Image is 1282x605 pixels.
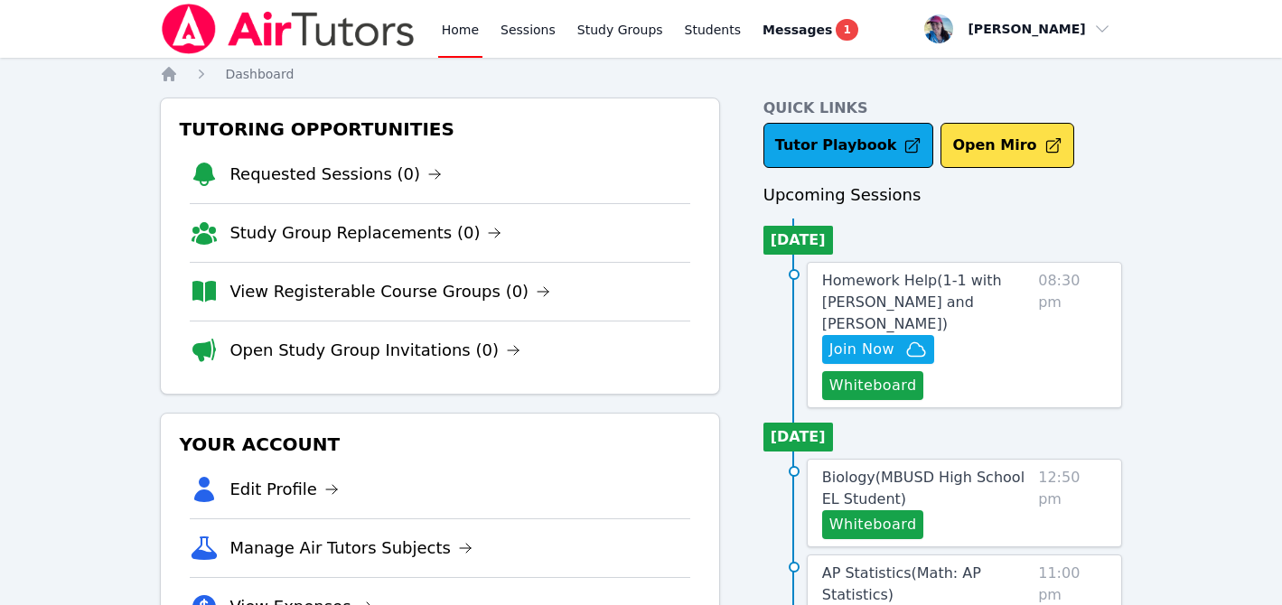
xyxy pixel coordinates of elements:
span: Dashboard [225,67,294,81]
h3: Tutoring Opportunities [175,113,704,145]
a: Manage Air Tutors Subjects [229,535,473,561]
a: Homework Help(1-1 with [PERSON_NAME] and [PERSON_NAME]) [822,270,1031,335]
li: [DATE] [763,226,833,255]
a: Open Study Group Invitations (0) [229,338,520,363]
nav: Breadcrumb [160,65,1121,83]
a: Study Group Replacements (0) [229,220,501,246]
h4: Quick Links [763,98,1122,119]
h3: Your Account [175,428,704,461]
a: Dashboard [225,65,294,83]
a: View Registerable Course Groups (0) [229,279,550,304]
button: Whiteboard [822,371,924,400]
span: 08:30 pm [1038,270,1106,400]
a: Tutor Playbook [763,123,934,168]
h3: Upcoming Sessions [763,182,1122,208]
button: Open Miro [940,123,1073,168]
button: Join Now [822,335,934,364]
button: Whiteboard [822,510,924,539]
span: Join Now [829,339,894,360]
li: [DATE] [763,423,833,451]
span: 12:50 pm [1038,467,1106,539]
span: AP Statistics ( Math: AP Statistics ) [822,564,981,603]
a: Edit Profile [229,477,339,502]
span: Homework Help ( 1-1 with [PERSON_NAME] and [PERSON_NAME] ) [822,272,1002,332]
span: 1 [836,19,857,41]
img: Air Tutors [160,4,416,54]
a: Biology(MBUSD High School EL Student) [822,467,1031,510]
span: Messages [763,21,832,39]
a: Requested Sessions (0) [229,162,442,187]
span: Biology ( MBUSD High School EL Student ) [822,469,1025,507]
